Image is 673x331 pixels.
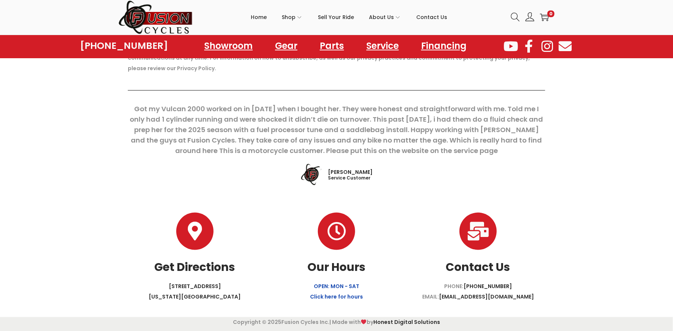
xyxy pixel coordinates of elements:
[282,0,303,34] a: Shop
[369,8,394,26] span: About Us
[281,319,329,326] span: Fusion Cycles Inc.
[197,37,474,54] nav: Menu
[193,0,505,34] nav: Primary navigation
[251,8,267,26] span: Home
[359,37,406,54] a: Service
[540,13,549,22] a: 0
[369,0,402,34] a: About Us
[328,168,373,176] a: [PERSON_NAME]
[439,293,534,301] a: [EMAIL_ADDRESS][DOMAIN_NAME]
[176,213,214,250] a: Get Directions
[149,283,241,301] a: [STREET_ADDRESS][US_STATE][GEOGRAPHIC_DATA]
[407,281,549,302] p: PHONE: EMAIL:
[318,8,354,26] span: Sell Your Ride
[373,319,440,326] a: Honest Digital Solutions
[318,213,355,250] a: Our Hours
[282,8,296,26] span: Shop
[268,37,305,54] a: Gear
[197,37,260,54] a: Showroom
[446,259,510,275] a: Contact Us
[417,8,448,26] span: Contact Us
[464,283,512,290] a: [PHONE_NUMBER]
[251,0,267,34] a: Home
[328,176,373,181] a: Service Customer
[307,259,366,275] a: Our Hours
[154,259,235,275] a: Get Directions
[361,319,366,325] img: ❤
[417,0,448,34] a: Contact Us
[414,37,474,54] a: Financing
[128,104,545,156] div: Got my Vulcan 2000 worked on in [DATE] when I bought her. They were honest and straightforward wi...
[312,37,351,54] a: Parts
[459,213,497,250] a: Contact Us
[318,0,354,34] a: Sell Your Ride
[310,283,363,301] a: OPEN: MON - SATClick here for hours
[80,41,168,51] a: [PHONE_NUMBER]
